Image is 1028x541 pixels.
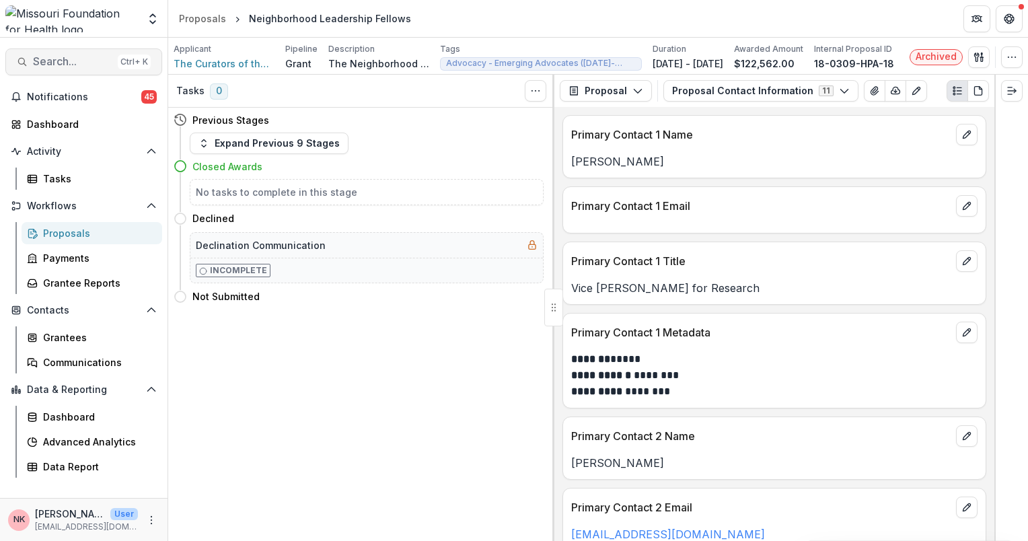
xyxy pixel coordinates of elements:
[571,127,951,143] p: Primary Contact 1 Name
[996,5,1023,32] button: Get Help
[734,43,803,55] p: Awarded Amount
[663,80,858,102] button: Proposal Contact Information11
[27,305,141,316] span: Contacts
[174,43,211,55] p: Applicant
[916,51,957,63] span: Archived
[328,43,375,55] p: Description
[440,43,460,55] p: Tags
[5,5,138,32] img: Missouri Foundation for Health logo
[571,153,978,170] p: [PERSON_NAME]
[956,322,978,343] button: edit
[174,9,416,28] nav: breadcrumb
[110,508,138,520] p: User
[43,226,151,240] div: Proposals
[285,43,318,55] p: Pipeline
[285,57,311,71] p: Grant
[734,57,795,71] p: $122,562.00
[22,222,162,244] a: Proposals
[43,410,151,424] div: Dashboard
[192,113,269,127] h4: Previous Stages
[27,117,151,131] div: Dashboard
[249,11,411,26] div: Neighborhood Leadership Fellows
[190,133,348,154] button: Expand Previous 9 Stages
[210,83,228,100] span: 0
[906,80,927,102] button: Edit as form
[192,289,260,303] h4: Not Submitted
[179,11,226,26] div: Proposals
[33,55,112,68] span: Search...
[22,247,162,269] a: Payments
[5,141,162,162] button: Open Activity
[814,57,894,71] p: 18-0309-HPA-18
[5,379,162,400] button: Open Data & Reporting
[210,264,267,277] p: Incomplete
[956,124,978,145] button: edit
[43,435,151,449] div: Advanced Analytics
[43,251,151,265] div: Payments
[653,43,686,55] p: Duration
[560,80,652,102] button: Proposal
[956,425,978,447] button: edit
[571,280,978,296] p: Vice [PERSON_NAME] for Research
[118,55,151,69] div: Ctrl + K
[192,159,262,174] h4: Closed Awards
[174,57,274,71] a: The Curators of the [GEOGRAPHIC_DATA][US_STATE]
[571,455,978,471] p: [PERSON_NAME]
[5,113,162,135] a: Dashboard
[571,253,951,269] p: Primary Contact 1 Title
[814,43,892,55] p: Internal Proposal ID
[13,515,25,524] div: Nancy Kelley
[571,198,951,214] p: Primary Contact 1 Email
[328,57,429,71] p: The Neighborhood Leadership Fellows program (NLF) increases and amplifies the voices of [GEOGRAPH...
[571,324,951,340] p: Primary Contact 1 Metadata
[571,428,951,444] p: Primary Contact 2 Name
[956,195,978,217] button: edit
[956,250,978,272] button: edit
[27,201,141,212] span: Workflows
[143,512,159,528] button: More
[43,460,151,474] div: Data Report
[5,195,162,217] button: Open Workflows
[1001,80,1023,102] button: Expand right
[43,276,151,290] div: Grantee Reports
[27,92,141,103] span: Notifications
[22,406,162,428] a: Dashboard
[5,299,162,321] button: Open Contacts
[22,326,162,349] a: Grantees
[27,384,141,396] span: Data & Reporting
[196,238,326,252] h5: Declination Communication
[653,57,723,71] p: [DATE] - [DATE]
[5,86,162,108] button: Notifications45
[5,48,162,75] button: Search...
[446,59,636,68] span: Advocacy - Emerging Advocates ([DATE]-[DATE])
[192,211,234,225] h4: Declined
[967,80,989,102] button: PDF view
[143,5,162,32] button: Open entity switcher
[35,507,105,521] p: [PERSON_NAME]
[43,172,151,186] div: Tasks
[27,146,141,157] span: Activity
[176,85,205,97] h3: Tasks
[22,456,162,478] a: Data Report
[43,355,151,369] div: Communications
[35,521,138,533] p: [EMAIL_ADDRESS][DOMAIN_NAME]
[963,5,990,32] button: Partners
[22,168,162,190] a: Tasks
[571,528,765,541] a: [EMAIL_ADDRESS][DOMAIN_NAME]
[43,330,151,345] div: Grantees
[22,351,162,373] a: Communications
[571,499,951,515] p: Primary Contact 2 Email
[174,9,231,28] a: Proposals
[864,80,885,102] button: View Attached Files
[141,90,157,104] span: 45
[525,80,546,102] button: Toggle View Cancelled Tasks
[947,80,968,102] button: Plaintext view
[196,185,538,199] h5: No tasks to complete in this stage
[22,272,162,294] a: Grantee Reports
[22,431,162,453] a: Advanced Analytics
[956,497,978,518] button: edit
